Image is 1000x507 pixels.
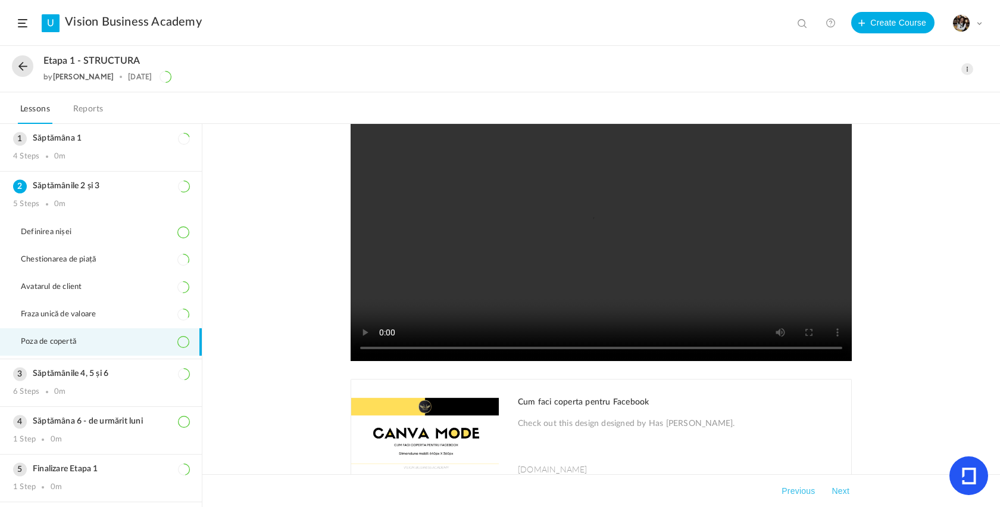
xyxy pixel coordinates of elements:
[71,101,106,124] a: Reports
[51,483,62,492] div: 0m
[21,337,91,347] span: Poza de copertă
[43,55,140,67] span: Etapa 1 - STRUCTURA
[13,416,189,427] h3: Săptămâna 6 - de urmărit luni
[13,133,189,144] h3: Săptămâna 1
[13,181,189,191] h3: Săptămânile 2 și 3
[54,387,65,397] div: 0m
[13,387,39,397] div: 6 Steps
[13,369,189,379] h3: Săptămânile 4, 5 și 6
[43,73,114,81] div: by
[953,15,970,32] img: tempimagehs7pti.png
[18,101,52,124] a: Lessons
[351,380,499,487] img: screen
[53,72,114,81] a: [PERSON_NAME]
[21,255,111,265] span: Chestionarea de piață
[51,435,62,444] div: 0m
[54,200,65,209] div: 0m
[21,228,86,237] span: Definirea nișei
[779,484,817,498] button: Previous
[13,483,36,492] div: 1 Step
[13,464,189,474] h3: Finalizare Etapa 1
[518,397,839,408] h1: Cum faci coperta pentru Facebook
[13,152,39,161] div: 4 Steps
[128,73,152,81] div: [DATE]
[518,463,587,475] span: [DOMAIN_NAME]
[54,152,65,161] div: 0m
[21,310,111,319] span: Fraza unică de valoare
[829,484,852,498] button: Next
[42,14,60,32] a: U
[13,435,36,444] div: 1 Step
[13,200,39,209] div: 5 Steps
[65,15,202,29] a: Vision Business Academy
[851,12,935,33] button: Create Course
[21,282,97,292] span: Avatarul de client
[518,417,839,447] p: Check out this design designed by Has [PERSON_NAME].
[351,380,851,487] a: Cum faci coperta pentru Facebook Check out this design designed by Has [PERSON_NAME]. [DOMAIN_NAME]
